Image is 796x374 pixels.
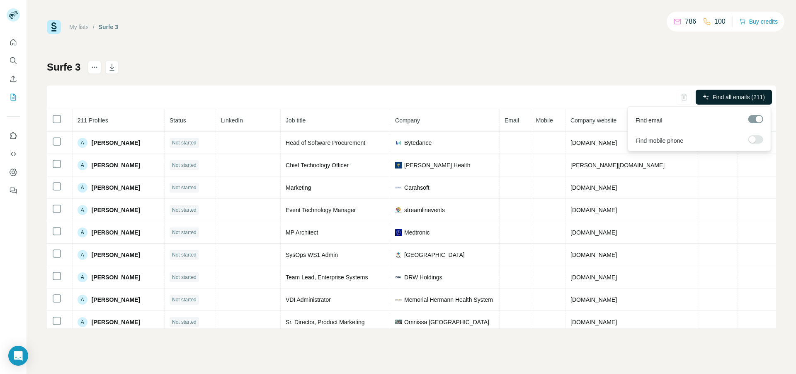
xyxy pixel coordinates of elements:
div: A [78,227,87,237]
div: A [78,272,87,282]
div: A [78,317,87,327]
span: [DOMAIN_NAME] [570,319,617,325]
img: company-logo [395,184,402,191]
span: Email [505,117,519,124]
li: / [93,23,95,31]
span: [PERSON_NAME] [92,161,140,169]
img: company-logo [395,274,402,281]
span: Medtronic [404,228,430,237]
span: 211 Profiles [78,117,108,124]
span: Job title [286,117,306,124]
span: Company [395,117,420,124]
span: Find email [636,116,663,125]
span: Status [170,117,186,124]
div: A [78,160,87,170]
span: [DOMAIN_NAME] [570,207,617,213]
span: [GEOGRAPHIC_DATA] [404,251,465,259]
div: Surfe 3 [99,23,118,31]
p: 786 [685,17,696,27]
button: Buy credits [739,16,778,27]
img: company-logo [395,320,402,324]
span: [PERSON_NAME] [92,318,140,326]
span: [PERSON_NAME] Health [404,161,471,169]
span: [DOMAIN_NAME] [570,296,617,303]
span: [DOMAIN_NAME] [570,139,617,146]
span: streamlinevents [404,206,445,214]
button: Quick start [7,35,20,50]
button: Find all emails (211) [696,90,772,105]
img: company-logo [395,252,402,258]
span: Find all emails (211) [713,93,765,101]
span: [PERSON_NAME] [92,183,140,192]
span: [DOMAIN_NAME] [570,229,617,236]
a: My lists [69,24,89,30]
img: company-logo [395,207,402,213]
span: Mobile [536,117,553,124]
span: [DOMAIN_NAME] [570,184,617,191]
span: [PERSON_NAME] [92,273,140,281]
span: Not started [172,206,197,214]
div: A [78,183,87,193]
span: Team Lead, Enterprise Systems [286,274,368,281]
span: [PERSON_NAME] [92,206,140,214]
span: Chief Technology Officer [286,162,349,169]
button: Use Surfe API [7,147,20,161]
div: A [78,138,87,148]
span: Not started [172,229,197,236]
span: Omnissa [GEOGRAPHIC_DATA] [404,318,489,326]
button: actions [88,61,101,74]
button: Feedback [7,183,20,198]
span: DRW Holdings [404,273,442,281]
img: company-logo [395,162,402,169]
button: Use Surfe on LinkedIn [7,128,20,143]
span: Company website [570,117,616,124]
span: Not started [172,161,197,169]
span: Not started [172,251,197,259]
span: Not started [172,184,197,191]
span: [PERSON_NAME] [92,228,140,237]
span: Find mobile phone [636,137,683,145]
span: VDI Administrator [286,296,331,303]
button: Search [7,53,20,68]
span: LinkedIn [221,117,243,124]
span: Not started [172,318,197,326]
span: Carahsoft [404,183,430,192]
span: [PERSON_NAME] [92,296,140,304]
button: My lists [7,90,20,105]
p: 100 [714,17,726,27]
span: Bytedance [404,139,432,147]
span: [DOMAIN_NAME] [570,252,617,258]
div: Open Intercom Messenger [8,346,28,366]
span: Not started [172,139,197,147]
span: Sr. Director, Product Marketing [286,319,365,325]
span: MP Architect [286,229,318,236]
img: Surfe Logo [47,20,61,34]
div: A [78,205,87,215]
span: [PERSON_NAME] [92,139,140,147]
span: Marketing [286,184,311,191]
img: company-logo [395,229,402,236]
span: Event Technology Manager [286,207,356,213]
span: [PERSON_NAME] [92,251,140,259]
span: Not started [172,274,197,281]
span: Head of Software Procurement [286,139,365,146]
span: Memorial Hermann Health System [404,296,493,304]
h1: Surfe 3 [47,61,80,74]
div: A [78,295,87,305]
button: Enrich CSV [7,71,20,86]
span: Not started [172,296,197,303]
button: Dashboard [7,165,20,180]
img: company-logo [395,296,402,303]
img: company-logo [395,139,402,146]
span: [DOMAIN_NAME] [570,274,617,281]
span: SysOps WS1 Admin [286,252,338,258]
div: A [78,250,87,260]
span: [PERSON_NAME][DOMAIN_NAME] [570,162,665,169]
